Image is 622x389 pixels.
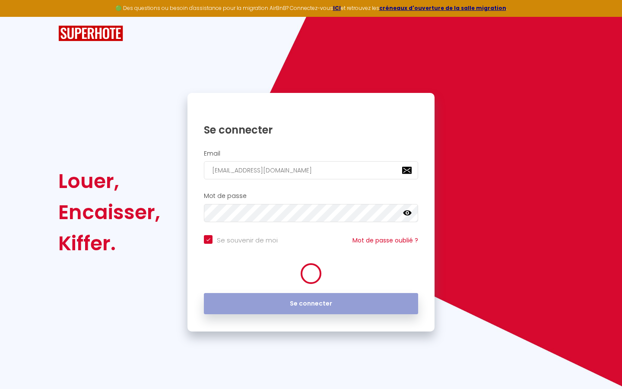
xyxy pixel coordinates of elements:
div: Louer, [58,166,160,197]
h1: Se connecter [204,123,418,137]
a: Mot de passe oublié ? [352,236,418,245]
button: Ouvrir le widget de chat LiveChat [7,3,33,29]
h2: Mot de passe [204,192,418,200]
img: SuperHote logo [58,26,123,41]
input: Ton Email [204,161,418,179]
a: ICI [333,4,341,12]
button: Se connecter [204,293,418,315]
a: créneaux d'ouverture de la salle migration [379,4,506,12]
div: Encaisser, [58,197,160,228]
div: Kiffer. [58,228,160,259]
h2: Email [204,150,418,157]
